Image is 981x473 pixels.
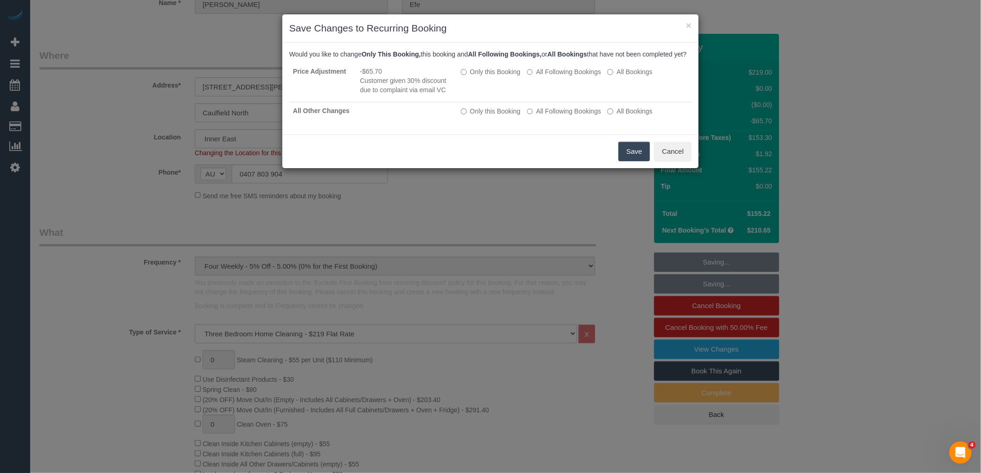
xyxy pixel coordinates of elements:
[461,67,521,76] label: All other bookings in the series will remain the same.
[654,142,692,161] button: Cancel
[362,50,421,58] b: Only This Booking,
[607,107,652,116] label: All bookings that have not been completed yet will be changed.
[527,69,533,75] input: All Following Bookings
[360,67,453,76] li: -$65.70
[968,441,976,449] span: 4
[289,50,692,59] p: Would you like to change this booking and or that have not been completed yet?
[461,69,467,75] input: Only this Booking
[607,67,652,76] label: All bookings that have not been completed yet will be changed.
[607,108,613,114] input: All Bookings
[949,441,972,464] iframe: Intercom live chat
[468,50,542,58] b: All Following Bookings,
[527,107,601,116] label: This and all the bookings after it will be changed.
[548,50,587,58] b: All Bookings
[686,20,692,30] button: ×
[461,107,521,116] label: All other bookings in the series will remain the same.
[293,107,350,114] strong: All Other Changes
[360,76,453,95] li: Customer given 30% discount due to complaint via email VC
[289,21,692,35] h3: Save Changes to Recurring Booking
[607,69,613,75] input: All Bookings
[527,67,601,76] label: This and all the bookings after it will be changed.
[618,142,650,161] button: Save
[527,108,533,114] input: All Following Bookings
[293,68,346,75] strong: Price Adjustment
[461,108,467,114] input: Only this Booking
